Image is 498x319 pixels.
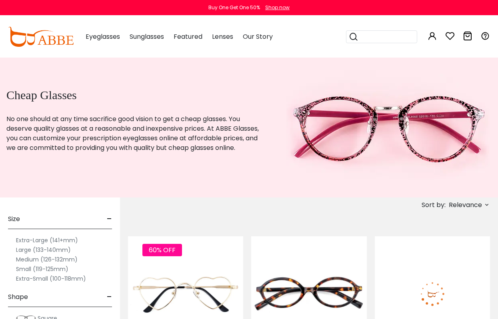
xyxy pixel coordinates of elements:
div: Shop now [265,4,290,11]
span: Sunglasses [130,32,164,41]
span: Featured [174,32,202,41]
span: 60% OFF [142,244,182,256]
span: Lenses [212,32,233,41]
label: Small (119-125mm) [16,264,68,274]
span: Relevance [449,198,482,212]
h1: Cheap Glasses [6,88,266,102]
span: Our Story [243,32,273,41]
img: abbeglasses.com [8,27,74,47]
p: No one should at any time sacrifice good vision to get a cheap glasses. You deserve quality glass... [6,114,266,153]
span: - [107,209,112,229]
img: cheap glasses [286,58,490,197]
a: Shop now [261,4,290,11]
label: Extra-Small (100-118mm) [16,274,86,283]
span: Sort by: [422,200,446,209]
span: Eyeglasses [86,32,120,41]
div: Buy One Get One 50% [208,4,260,11]
span: Shape [8,287,28,307]
label: Extra-Large (141+mm) [16,235,78,245]
label: Medium (126-132mm) [16,255,78,264]
span: Size [8,209,20,229]
label: Large (133-140mm) [16,245,71,255]
span: - [107,287,112,307]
